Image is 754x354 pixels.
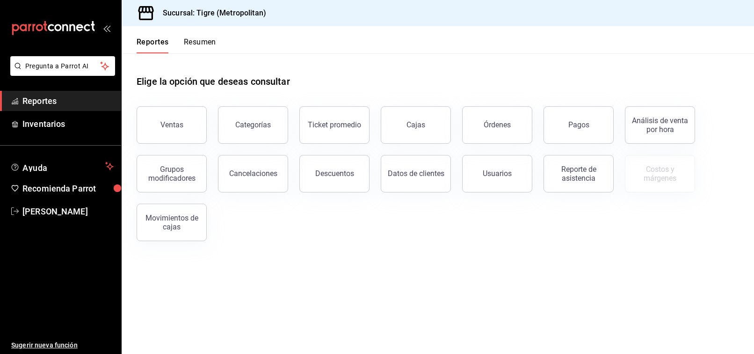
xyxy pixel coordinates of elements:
[137,106,207,144] button: Ventas
[388,169,444,178] div: Datos de clientes
[218,106,288,144] button: Categorías
[184,37,216,53] button: Resumen
[462,106,532,144] button: Órdenes
[484,120,511,129] div: Órdenes
[483,169,512,178] div: Usuarios
[631,116,689,134] div: Análisis de venta por hora
[550,165,608,183] div: Reporte de asistencia
[299,106,370,144] button: Ticket promedio
[235,120,271,129] div: Categorías
[22,205,114,218] span: [PERSON_NAME]
[137,204,207,241] button: Movimientos de cajas
[299,155,370,192] button: Descuentos
[22,118,114,130] span: Inventarios
[22,182,114,195] span: Recomienda Parrot
[315,169,354,178] div: Descuentos
[218,155,288,192] button: Cancelaciones
[137,37,216,53] div: navigation tabs
[7,68,115,78] a: Pregunta a Parrot AI
[143,165,201,183] div: Grupos modificadores
[155,7,266,19] h3: Sucursal: Tigre (Metropolitan)
[103,24,110,32] button: open_drawer_menu
[568,120,589,129] div: Pagos
[625,106,695,144] button: Análisis de venta por hora
[10,56,115,76] button: Pregunta a Parrot AI
[381,155,451,192] button: Datos de clientes
[462,155,532,192] button: Usuarios
[308,120,361,129] div: Ticket promedio
[143,214,201,231] div: Movimientos de cajas
[160,120,183,129] div: Ventas
[544,106,614,144] button: Pagos
[229,169,277,178] div: Cancelaciones
[631,165,689,183] div: Costos y márgenes
[137,74,290,88] h1: Elige la opción que deseas consultar
[22,95,114,107] span: Reportes
[137,155,207,192] button: Grupos modificadores
[11,340,114,350] span: Sugerir nueva función
[25,61,101,71] span: Pregunta a Parrot AI
[137,37,169,53] button: Reportes
[544,155,614,192] button: Reporte de asistencia
[22,161,101,172] span: Ayuda
[406,119,426,131] div: Cajas
[625,155,695,192] button: Contrata inventarios para ver este reporte
[381,106,451,144] a: Cajas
